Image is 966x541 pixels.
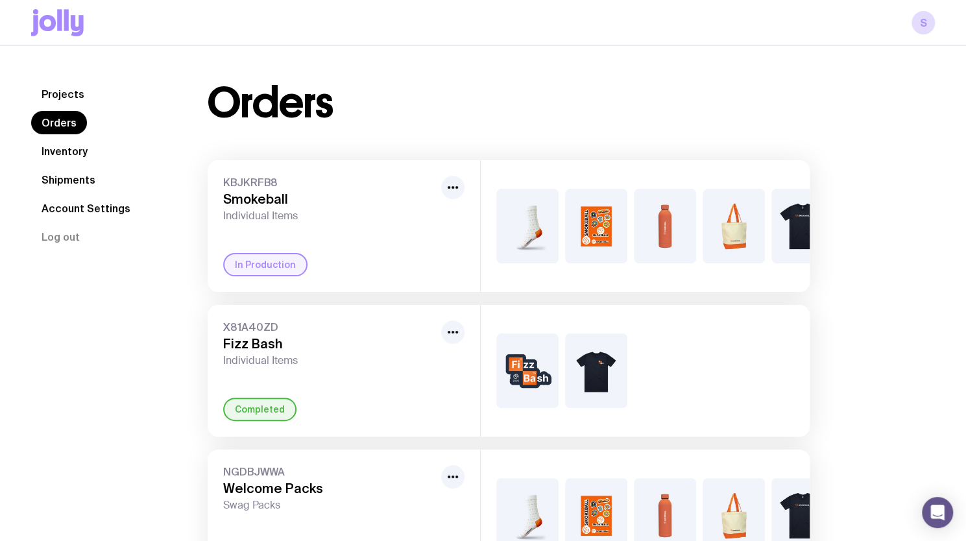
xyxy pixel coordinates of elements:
a: Projects [31,82,95,106]
span: NGDBJWWA [223,465,436,478]
span: Individual Items [223,210,436,222]
span: Swag Packs [223,499,436,512]
div: In Production [223,253,308,276]
button: Log out [31,225,90,248]
a: Inventory [31,139,98,163]
a: Account Settings [31,197,141,220]
h3: Smokeball [223,191,436,207]
span: Individual Items [223,354,436,367]
h3: Fizz Bash [223,336,436,352]
a: Orders [31,111,87,134]
a: S [912,11,935,34]
div: Completed [223,398,296,421]
div: Open Intercom Messenger [922,497,953,528]
a: Shipments [31,168,106,191]
span: X81A40ZD [223,320,436,333]
span: KBJKRFB8 [223,176,436,189]
h3: Welcome Packs [223,481,436,496]
h1: Orders [208,82,333,124]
